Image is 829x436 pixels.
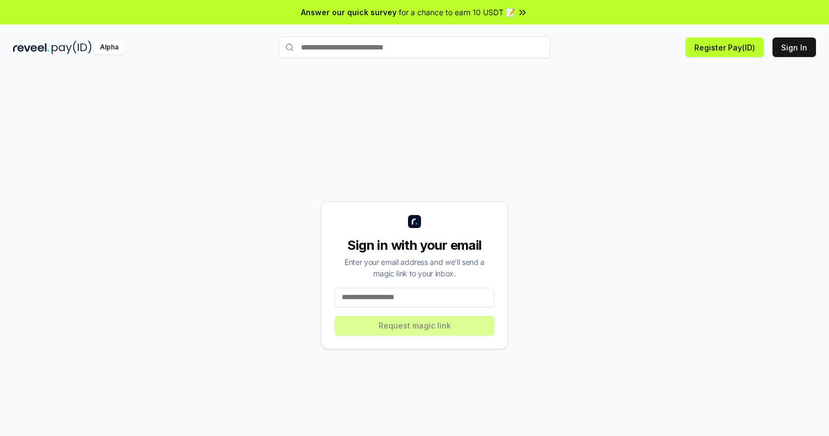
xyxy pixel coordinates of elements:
img: logo_small [408,215,421,228]
button: Sign In [773,37,816,57]
span: Answer our quick survey [301,7,397,18]
div: Alpha [94,41,124,54]
div: Enter your email address and we’ll send a magic link to your inbox. [335,256,494,279]
span: for a chance to earn 10 USDT 📝 [399,7,515,18]
img: reveel_dark [13,41,49,54]
div: Sign in with your email [335,237,494,254]
button: Register Pay(ID) [686,37,764,57]
img: pay_id [52,41,92,54]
